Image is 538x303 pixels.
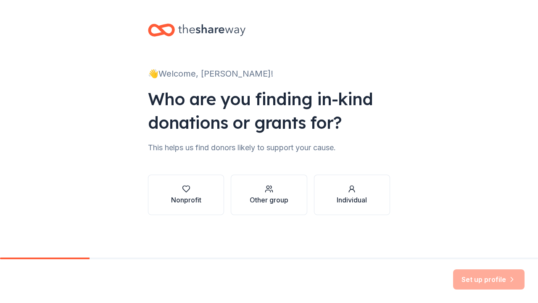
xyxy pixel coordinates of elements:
button: Individual [314,175,390,215]
div: 👋 Welcome, [PERSON_NAME]! [148,67,390,80]
div: This helps us find donors likely to support your cause. [148,141,390,154]
div: Individual [337,195,367,205]
button: Other group [231,175,307,215]
div: Who are you finding in-kind donations or grants for? [148,87,390,134]
button: Nonprofit [148,175,224,215]
div: Other group [250,195,288,205]
div: Nonprofit [171,195,201,205]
